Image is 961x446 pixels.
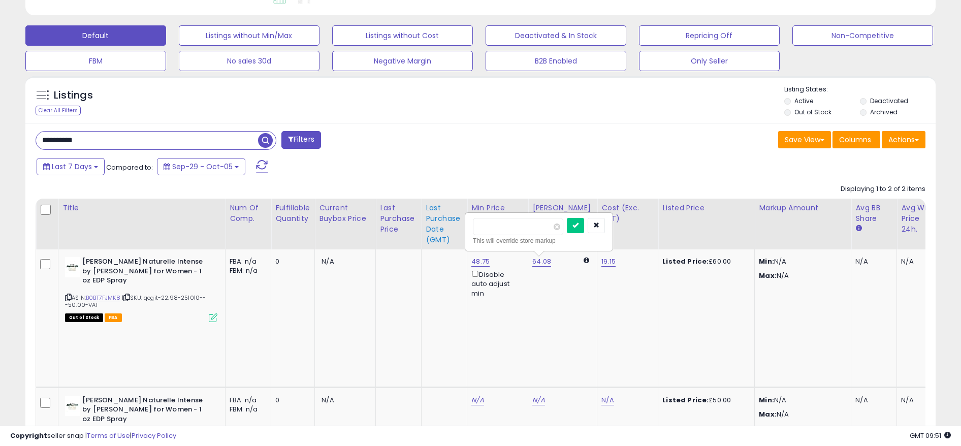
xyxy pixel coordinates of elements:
[10,431,47,440] strong: Copyright
[759,409,777,419] strong: Max:
[841,184,925,194] div: Displaying 1 to 2 of 2 items
[82,396,206,427] b: [PERSON_NAME] Naturelle Intense by [PERSON_NAME] for Women - 1 oz EDP Spray
[471,269,520,298] div: Disable auto adjust min
[230,266,263,275] div: FBM: n/a
[792,25,933,46] button: Non-Competitive
[322,257,334,266] span: N/A
[832,131,880,148] button: Columns
[759,257,843,266] p: N/A
[65,257,217,321] div: ASIN:
[230,405,263,414] div: FBM: n/a
[132,431,176,440] a: Privacy Policy
[157,158,245,175] button: Sep-29 - Oct-05
[901,257,935,266] div: N/A
[662,396,747,405] div: £50.00
[901,203,938,235] div: Avg Win Price 24h.
[759,410,843,419] p: N/A
[179,25,319,46] button: Listings without Min/Max
[65,396,80,416] img: 31AohZKbi+L._SL40_.jpg
[639,51,780,71] button: Only Seller
[471,203,524,213] div: Min Price
[532,203,593,213] div: [PERSON_NAME]
[106,163,153,172] span: Compared to:
[662,395,709,405] b: Listed Price:
[662,257,709,266] b: Listed Price:
[54,88,93,103] h5: Listings
[471,257,490,267] a: 48.75
[319,203,371,224] div: Current Buybox Price
[37,158,105,175] button: Last 7 Days
[10,431,176,441] div: seller snap | |
[179,51,319,71] button: No sales 30d
[230,203,267,224] div: Num of Comp.
[601,203,654,224] div: Cost (Exc. VAT)
[332,51,473,71] button: Negative Margin
[65,257,80,277] img: 31AohZKbi+L._SL40_.jpg
[486,25,626,46] button: Deactivated & In Stock
[532,395,544,405] a: N/A
[759,203,847,213] div: Markup Amount
[426,203,463,245] div: Last Purchase Date (GMT)
[910,431,951,440] span: 2025-10-13 09:51 GMT
[36,106,81,115] div: Clear All Filters
[639,25,780,46] button: Repricing Off
[87,431,130,440] a: Terms of Use
[25,51,166,71] button: FBM
[601,395,614,405] a: N/A
[870,97,908,105] label: Deactivated
[86,294,120,302] a: B0BT7FJMK8
[332,25,473,46] button: Listings without Cost
[82,257,206,288] b: [PERSON_NAME] Naturelle Intense by [PERSON_NAME] for Women - 1 oz EDP Spray
[105,313,122,322] span: FBA
[601,257,616,267] a: 19.15
[855,257,889,266] div: N/A
[882,131,925,148] button: Actions
[855,224,861,233] small: Avg BB Share.
[471,395,484,405] a: N/A
[25,25,166,46] button: Default
[759,257,774,266] strong: Min:
[778,131,831,148] button: Save View
[532,257,551,267] a: 64.08
[65,313,103,322] span: All listings that are currently out of stock and unavailable for purchase on Amazon
[172,162,233,172] span: Sep-29 - Oct-05
[870,108,898,116] label: Archived
[473,236,605,246] div: This will override store markup
[275,396,307,405] div: 0
[759,271,843,280] p: N/A
[855,396,889,405] div: N/A
[901,396,935,405] div: N/A
[230,257,263,266] div: FBA: n/a
[759,271,777,280] strong: Max:
[784,85,936,94] p: Listing States:
[662,257,747,266] div: £60.00
[322,395,334,405] span: N/A
[584,257,589,264] i: Calculated using Dynamic Max Price.
[486,51,626,71] button: B2B Enabled
[65,294,206,309] span: | SKU: qogit-22.98-251010---50.00-VA1
[759,396,843,405] p: N/A
[855,203,892,224] div: Avg BB Share
[275,257,307,266] div: 0
[230,396,263,405] div: FBA: n/a
[52,162,92,172] span: Last 7 Days
[759,395,774,405] strong: Min:
[380,203,417,235] div: Last Purchase Price
[794,108,831,116] label: Out of Stock
[794,97,813,105] label: Active
[662,203,750,213] div: Listed Price
[62,203,221,213] div: Title
[275,203,310,224] div: Fulfillable Quantity
[839,135,871,145] span: Columns
[281,131,321,149] button: Filters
